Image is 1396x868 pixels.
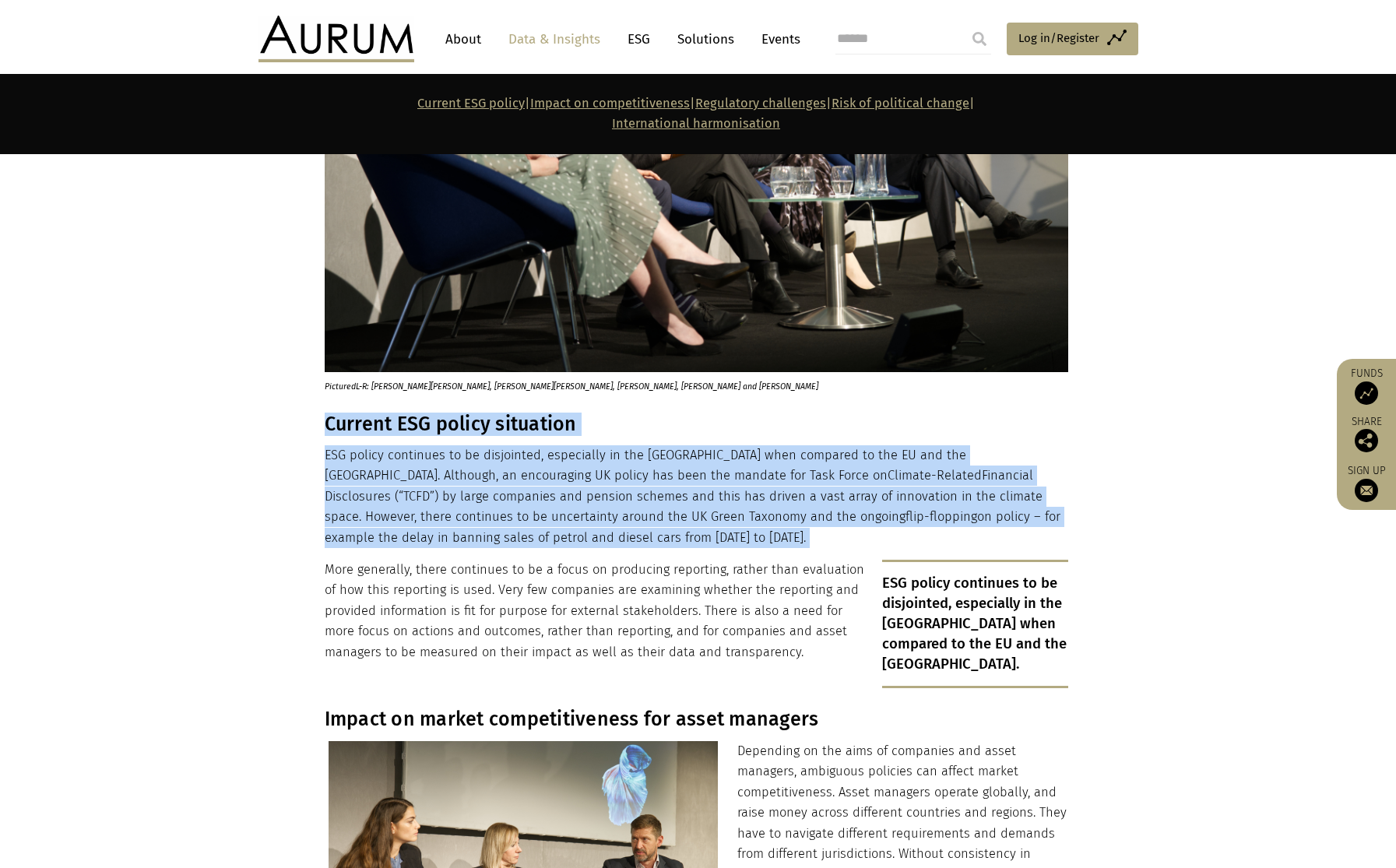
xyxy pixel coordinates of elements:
span: [PERSON_NAME] [554,381,613,392]
img: Share this post [1355,429,1378,452]
span: [PERSON_NAME] [431,381,490,392]
a: International harmonisation [612,116,780,131]
h3: Impact on market competitiveness for asset managers [325,708,1068,731]
input: Submit [964,23,995,54]
span: flip-flopping [905,509,977,524]
a: Log in/Register [1007,23,1138,55]
h3: Current ESG policy situation [325,413,1068,436]
a: Sign up [1345,464,1388,502]
p: ESG policy continues to be disjointed, especially in the [GEOGRAPHIC_DATA] when compared to the E... [325,445,1068,548]
div: Share [1345,416,1388,452]
p: ESG policy continues to be disjointed, especially in the [GEOGRAPHIC_DATA] when compared to the E... [882,560,1068,688]
a: Current ESG policy [417,96,525,111]
span: Log in/Register [1018,29,1099,47]
a: Data & Insights [501,25,608,54]
a: Risk of political change [832,96,969,111]
p: Pictured : [PERSON_NAME] , [PERSON_NAME] , [PERSON_NAME], [PERSON_NAME] and [PERSON_NAME] [325,372,1031,393]
strong: | | | | [417,96,975,111]
a: ESG [620,25,658,54]
span: L-R [356,381,367,392]
a: Events [754,25,800,54]
a: Impact on competitiveness [530,96,690,111]
img: Aurum [258,16,414,62]
span: Climate-Related [888,468,982,483]
a: Solutions [670,25,742,54]
img: Sign up to our newsletter [1355,479,1378,502]
img: Access Funds [1355,381,1378,405]
a: Regulatory challenges [695,96,826,111]
p: More generally, there continues to be a focus on producing reporting, rather than evaluation of h... [325,560,1068,662]
a: About [438,25,489,54]
a: Funds [1345,367,1388,405]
